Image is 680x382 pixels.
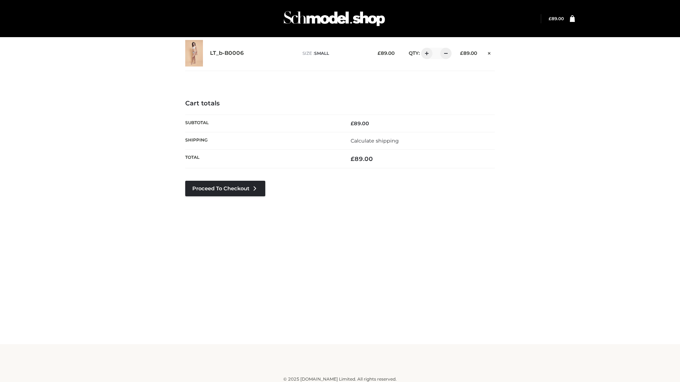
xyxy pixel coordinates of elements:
bdi: 89.00 [378,50,395,56]
span: £ [378,50,381,56]
bdi: 89.00 [351,155,373,162]
span: £ [351,155,355,162]
span: £ [549,16,551,21]
h4: Cart totals [185,100,495,108]
a: Proceed to Checkout [185,181,265,196]
bdi: 89.00 [549,16,564,21]
span: £ [351,120,354,127]
a: Calculate shipping [351,138,399,144]
p: size : [302,50,367,57]
a: Remove this item [484,48,495,57]
img: Schmodel Admin 964 [281,5,387,33]
bdi: 89.00 [460,50,477,56]
bdi: 89.00 [351,120,369,127]
div: QTY: [402,48,449,59]
a: £89.00 [549,16,564,21]
a: LT_b-B0006 [210,50,244,57]
th: Subtotal [185,115,340,132]
span: £ [460,50,463,56]
th: Total [185,150,340,168]
span: SMALL [314,51,329,56]
img: LT_b-B0006 - SMALL [185,40,203,66]
th: Shipping [185,132,340,149]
